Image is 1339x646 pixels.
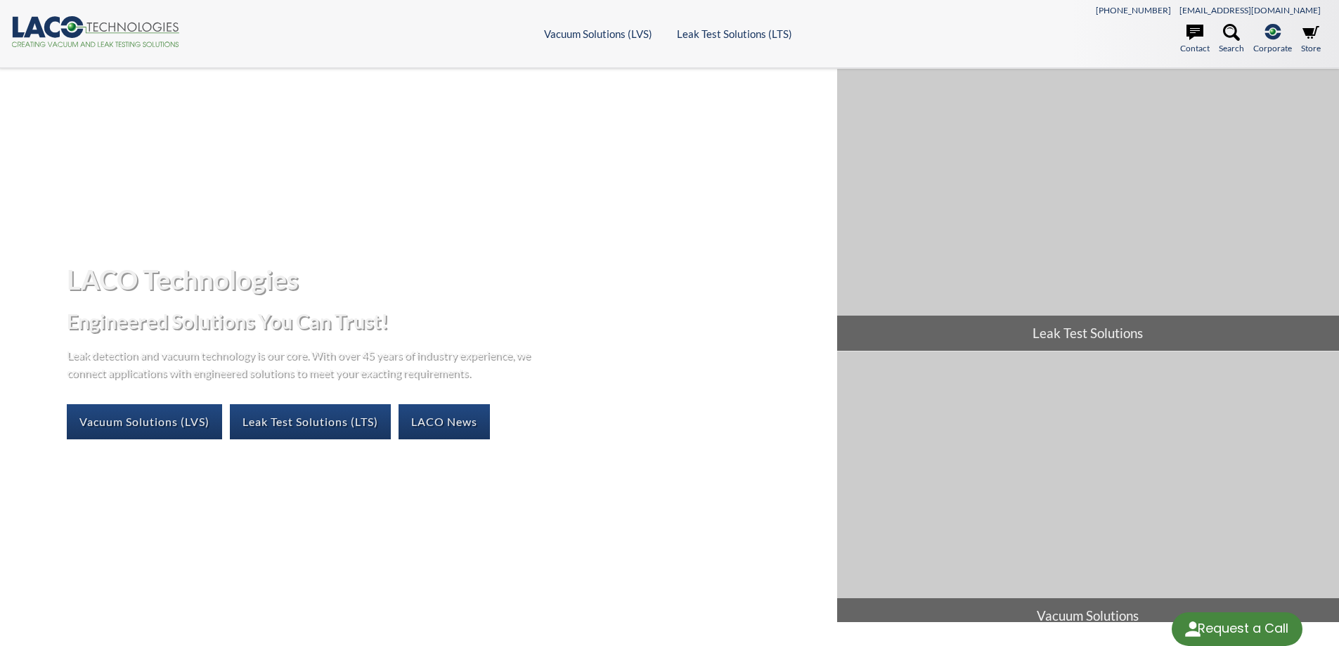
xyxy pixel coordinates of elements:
[1180,24,1210,55] a: Contact
[837,598,1339,633] span: Vacuum Solutions
[67,309,825,335] h2: Engineered Solutions You Can Trust!
[837,351,1339,633] a: Vacuum Solutions
[230,404,391,439] a: Leak Test Solutions (LTS)
[1198,612,1288,645] div: Request a Call
[1219,24,1244,55] a: Search
[837,316,1339,351] span: Leak Test Solutions
[544,27,652,40] a: Vacuum Solutions (LVS)
[399,404,490,439] a: LACO News
[677,27,792,40] a: Leak Test Solutions (LTS)
[1179,5,1321,15] a: [EMAIL_ADDRESS][DOMAIN_NAME]
[837,69,1339,351] a: Leak Test Solutions
[1172,612,1302,646] div: Request a Call
[1253,41,1292,55] span: Corporate
[67,346,538,382] p: Leak detection and vacuum technology is our core. With over 45 years of industry experience, we c...
[1096,5,1171,15] a: [PHONE_NUMBER]
[1301,24,1321,55] a: Store
[1182,618,1204,640] img: round button
[67,262,825,297] h1: LACO Technologies
[67,404,222,439] a: Vacuum Solutions (LVS)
